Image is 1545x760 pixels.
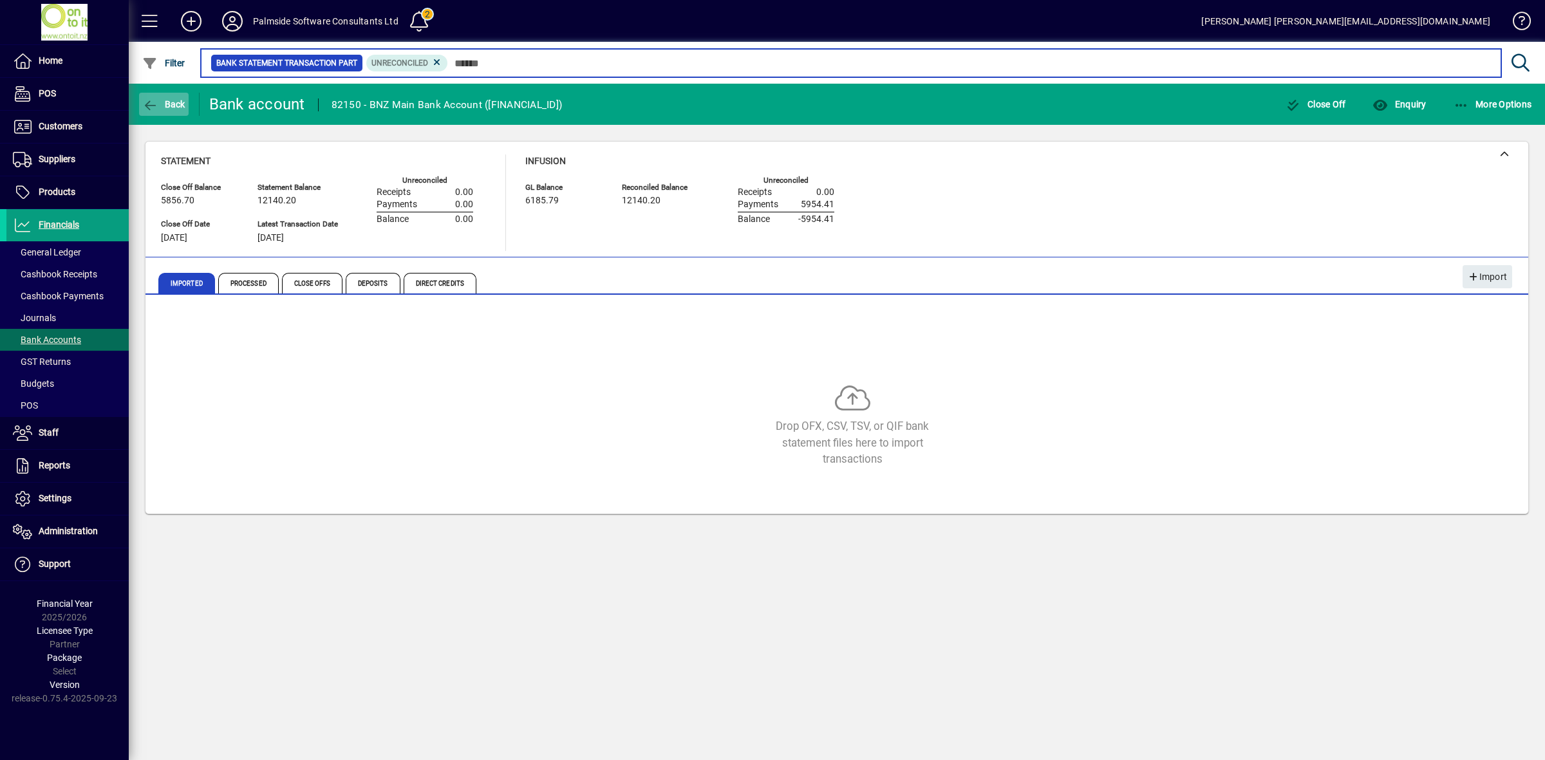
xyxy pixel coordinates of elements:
[377,187,411,198] span: Receipts
[6,111,129,143] a: Customers
[39,88,56,98] span: POS
[455,187,473,198] span: 0.00
[50,680,80,690] span: Version
[6,241,129,263] a: General Ledger
[282,273,342,293] span: Close Offs
[798,214,834,225] span: -5954.41
[801,199,834,210] span: 5954.41
[161,183,238,192] span: Close Off Balance
[6,45,129,77] a: Home
[39,493,71,503] span: Settings
[6,548,129,580] a: Support
[13,313,56,323] span: Journals
[404,273,476,293] span: Direct Credits
[39,559,71,569] span: Support
[13,400,38,411] span: POS
[13,291,104,301] span: Cashbook Payments
[622,196,660,206] span: 12140.20
[1282,93,1349,116] button: Close Off
[218,273,279,293] span: Processed
[525,183,603,192] span: GL Balance
[139,51,189,75] button: Filter
[402,176,447,185] label: Unreconciled
[6,285,129,307] a: Cashbook Payments
[257,183,338,192] span: Statement Balance
[763,176,809,185] label: Unreconciled
[209,94,305,115] div: Bank account
[37,626,93,636] span: Licensee Type
[6,394,129,416] a: POS
[257,233,284,243] span: [DATE]
[13,335,81,345] span: Bank Accounts
[39,460,70,470] span: Reports
[1468,266,1507,288] span: Import
[216,57,357,70] span: Bank Statement Transaction Part
[1372,99,1426,109] span: Enquiry
[39,121,82,131] span: Customers
[6,450,129,482] a: Reports
[622,183,699,192] span: Reconciled Balance
[6,329,129,351] a: Bank Accounts
[738,214,770,225] span: Balance
[816,187,834,198] span: 0.00
[13,357,71,367] span: GST Returns
[158,273,215,293] span: Imported
[47,653,82,663] span: Package
[371,59,428,68] span: Unreconciled
[6,483,129,515] a: Settings
[37,598,93,609] span: Financial Year
[1463,265,1512,288] button: Import
[6,78,129,110] a: POS
[1286,99,1346,109] span: Close Off
[366,55,448,71] mat-chip: Reconciliation Status: Unreconciled
[39,154,75,164] span: Suppliers
[139,93,189,116] button: Back
[332,95,563,115] div: 82150 - BNZ Main Bank Account ([FINANCIAL_ID])
[1503,3,1529,44] a: Knowledge Base
[257,196,296,206] span: 12140.20
[39,427,59,438] span: Staff
[6,144,129,176] a: Suppliers
[377,199,417,210] span: Payments
[738,199,778,210] span: Payments
[161,220,238,228] span: Close Off Date
[142,99,185,109] span: Back
[6,515,129,548] a: Administration
[738,187,772,198] span: Receipts
[39,55,62,66] span: Home
[257,220,338,228] span: Latest Transaction Date
[212,10,253,33] button: Profile
[1450,93,1535,116] button: More Options
[6,263,129,285] a: Cashbook Receipts
[6,373,129,394] a: Budgets
[161,233,187,243] span: [DATE]
[377,214,409,225] span: Balance
[13,247,81,257] span: General Ledger
[1454,99,1532,109] span: More Options
[129,93,200,116] app-page-header-button: Back
[525,196,559,206] span: 6185.79
[13,378,54,389] span: Budgets
[6,417,129,449] a: Staff
[161,196,194,206] span: 5856.70
[455,214,473,225] span: 0.00
[13,269,97,279] span: Cashbook Receipts
[6,307,129,329] a: Journals
[253,11,398,32] div: Palmside Software Consultants Ltd
[1201,11,1490,32] div: [PERSON_NAME] [PERSON_NAME][EMAIL_ADDRESS][DOMAIN_NAME]
[756,418,949,467] div: Drop OFX, CSV, TSV, or QIF bank statement files here to import transactions
[6,176,129,209] a: Products
[455,199,473,210] span: 0.00
[1369,93,1429,116] button: Enquiry
[39,187,75,197] span: Products
[6,351,129,373] a: GST Returns
[39,526,98,536] span: Administration
[171,10,212,33] button: Add
[142,58,185,68] span: Filter
[346,273,400,293] span: Deposits
[39,219,79,230] span: Financials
